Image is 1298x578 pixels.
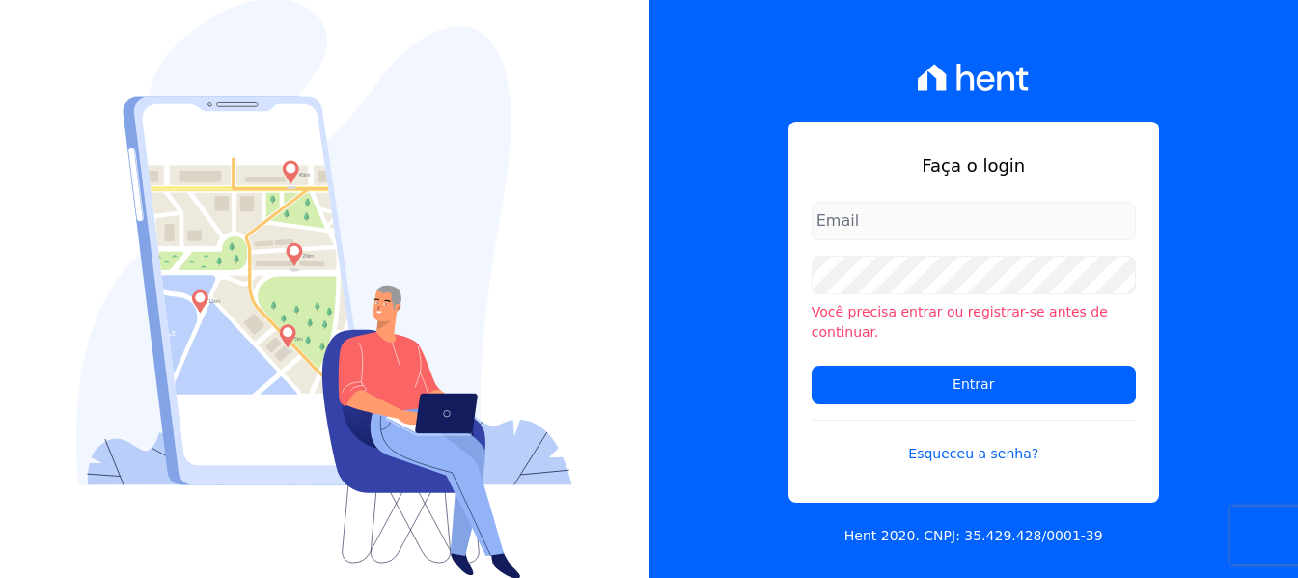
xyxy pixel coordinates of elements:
input: Entrar [812,366,1136,404]
li: Você precisa entrar ou registrar-se antes de continuar. [812,302,1136,343]
h1: Faça o login [812,152,1136,179]
p: Hent 2020. CNPJ: 35.429.428/0001-39 [844,526,1103,546]
input: Email [812,202,1136,240]
a: Esqueceu a senha? [812,420,1136,464]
